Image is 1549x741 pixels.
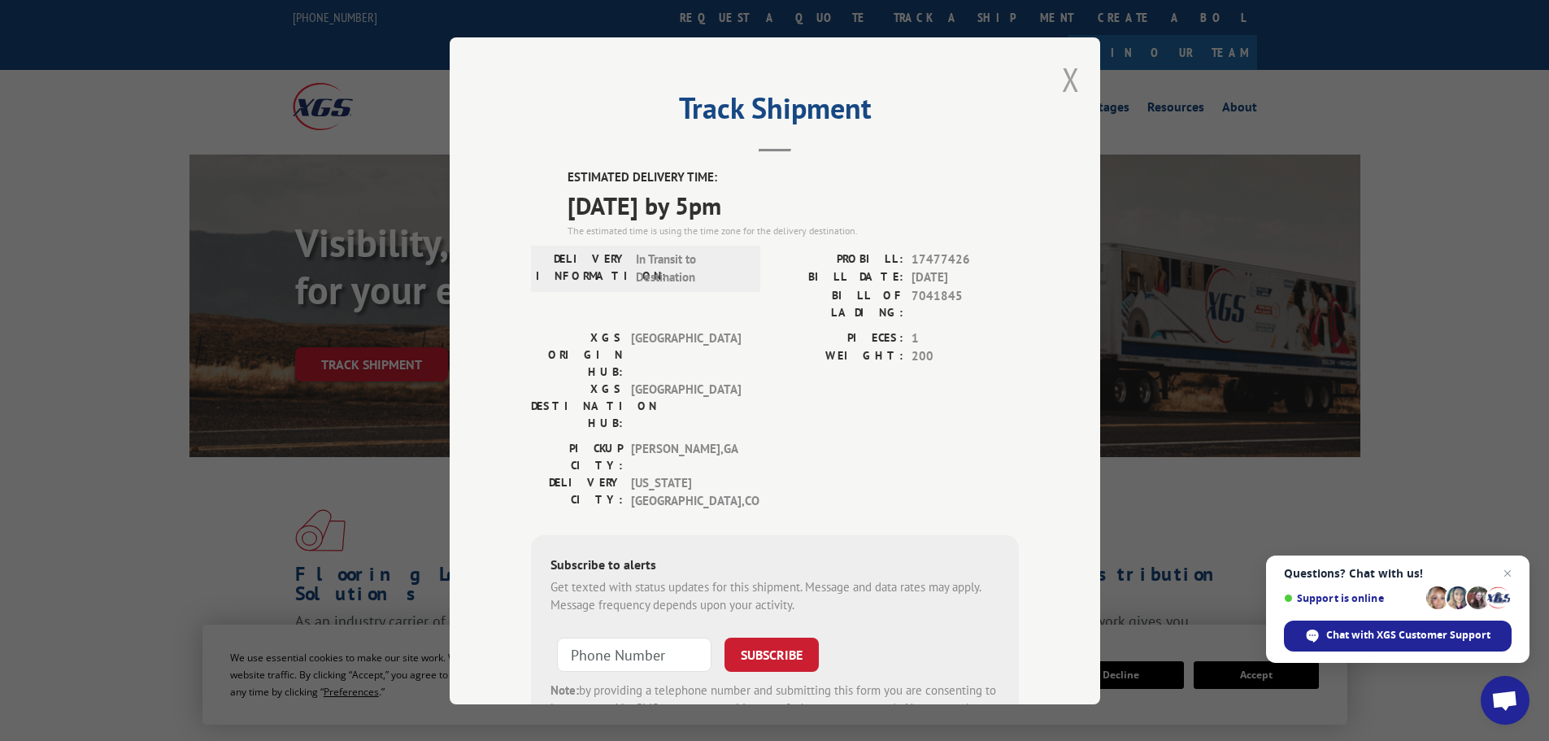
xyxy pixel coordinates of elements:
label: DELIVERY CITY: [531,473,623,510]
span: 17477426 [912,250,1019,268]
button: SUBSCRIBE [724,637,819,671]
label: XGS DESTINATION HUB: [531,380,623,431]
div: Chat with XGS Customer Support [1284,621,1512,652]
label: DELIVERY INFORMATION: [536,250,628,286]
strong: Note: [550,682,579,697]
div: Get texted with status updates for this shipment. Message and data rates may apply. Message frequ... [550,578,999,614]
span: Support is online [1284,592,1421,604]
label: BILL DATE: [775,268,903,287]
div: by providing a telephone number and submitting this form you are consenting to be contacted by SM... [550,681,999,736]
div: Subscribe to alerts [550,554,999,578]
button: Close modal [1062,58,1080,101]
span: [GEOGRAPHIC_DATA] [631,380,741,431]
label: ESTIMATED DELIVERY TIME: [568,168,1019,187]
label: BILL OF LADING: [775,286,903,320]
span: 1 [912,329,1019,347]
label: PIECES: [775,329,903,347]
h2: Track Shipment [531,97,1019,128]
span: [DATE] by 5pm [568,186,1019,223]
span: Questions? Chat with us! [1284,567,1512,580]
div: The estimated time is using the time zone for the delivery destination. [568,223,1019,238]
span: 200 [912,347,1019,366]
label: PROBILL: [775,250,903,268]
span: [US_STATE][GEOGRAPHIC_DATA] , CO [631,473,741,510]
span: [GEOGRAPHIC_DATA] [631,329,741,380]
span: 7041845 [912,286,1019,320]
span: [DATE] [912,268,1019,287]
label: PICKUP CITY: [531,439,623,473]
label: WEIGHT: [775,347,903,366]
span: In Transit to Destination [636,250,746,286]
span: Chat with XGS Customer Support [1326,628,1490,643]
input: Phone Number [557,637,711,671]
label: XGS ORIGIN HUB: [531,329,623,380]
span: Close chat [1498,564,1517,583]
span: [PERSON_NAME] , GA [631,439,741,473]
div: Open chat [1481,676,1529,725]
